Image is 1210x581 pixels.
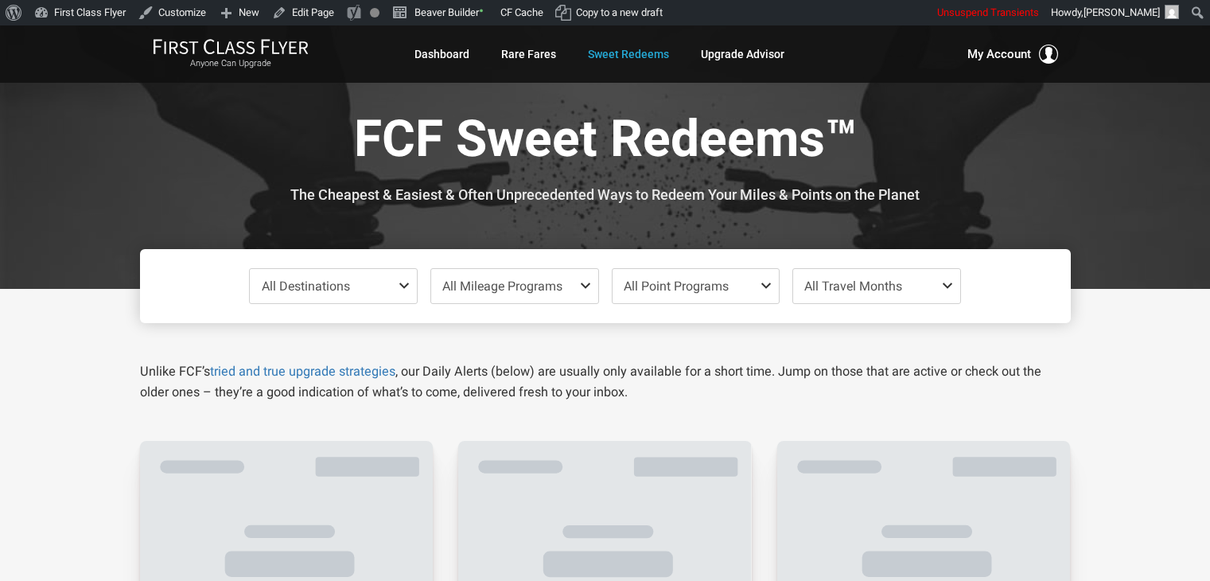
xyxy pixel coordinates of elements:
a: Dashboard [414,40,469,68]
small: Anyone Can Upgrade [153,58,309,69]
a: Sweet Redeems [588,40,669,68]
button: My Account [967,45,1058,64]
h1: FCF Sweet Redeems™ [152,111,1059,173]
a: tried and true upgrade strategies [210,364,395,379]
img: First Class Flyer [153,38,309,55]
span: [PERSON_NAME] [1084,6,1160,18]
a: First Class FlyerAnyone Can Upgrade [153,38,309,70]
h3: The Cheapest & Easiest & Often Unprecedented Ways to Redeem Your Miles & Points on the Planet [152,187,1059,203]
span: All Travel Months [804,279,902,294]
span: All Mileage Programs [442,279,562,294]
span: All Point Programs [624,279,729,294]
a: Rare Fares [501,40,556,68]
span: • [479,2,484,19]
span: All Destinations [262,279,350,294]
a: Upgrade Advisor [701,40,784,68]
span: Unsuspend Transients [937,6,1039,18]
span: My Account [967,45,1031,64]
p: Unlike FCF’s , our Daily Alerts (below) are usually only available for a short time. Jump on thos... [140,361,1071,403]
